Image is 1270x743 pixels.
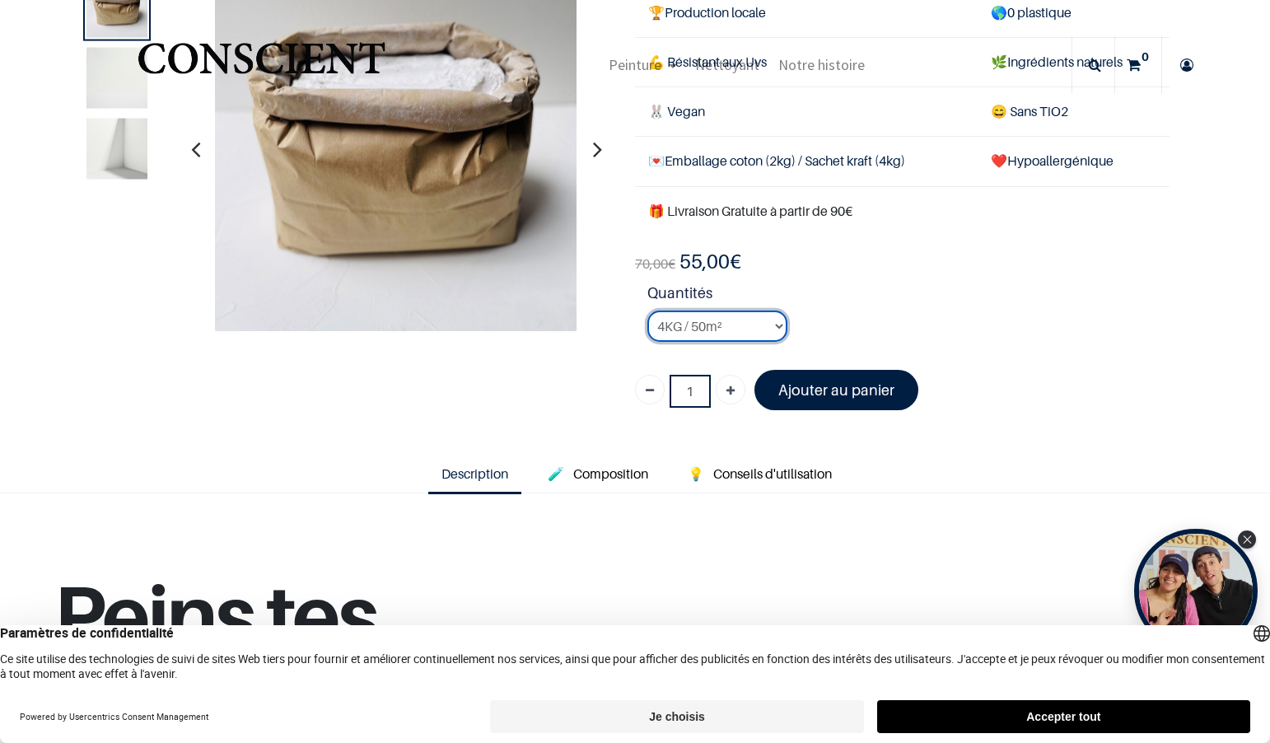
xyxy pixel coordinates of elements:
button: Open chat widget [14,14,63,63]
div: Tolstoy bubble widget [1134,529,1258,652]
font: Ajouter au panier [778,381,894,399]
div: Open Tolstoy [1134,529,1258,652]
strong: Quantités [647,282,1170,311]
span: 70,00 [635,255,668,272]
font: 🎁 Livraison Gratuite à partir de 90€ [648,203,852,219]
div: Close Tolstoy widget [1238,530,1256,549]
div: Open Tolstoy widget [1134,529,1258,652]
span: € [635,255,675,273]
span: Nettoyant [695,55,759,74]
sup: 0 [1137,49,1153,65]
img: Product image [86,119,147,180]
td: Emballage coton (2kg) / Sachet kraft (4kg) [635,137,978,186]
td: ❤️Hypoallergénique [978,137,1169,186]
span: 55,00 [679,250,730,273]
span: 🧪 [548,465,564,482]
a: 0 [1115,36,1161,94]
a: Logo of Conscient [134,33,389,98]
a: Ajouter au panier [754,370,918,410]
span: 💌 [648,152,665,169]
span: Notre histoire [778,55,865,74]
span: Description [441,465,508,482]
td: ans TiO2 [978,87,1169,137]
span: Composition [573,465,648,482]
span: Peinture [609,55,661,74]
span: 😄 S [991,103,1017,119]
img: Conscient [134,33,389,98]
a: Supprimer [635,375,665,404]
span: Conseils d'utilisation [713,465,832,482]
b: € [679,250,741,273]
a: Peinture [600,36,686,94]
span: 🐰 Vegan [648,103,705,119]
span: 💡 [688,465,704,482]
a: Ajouter [716,375,745,404]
